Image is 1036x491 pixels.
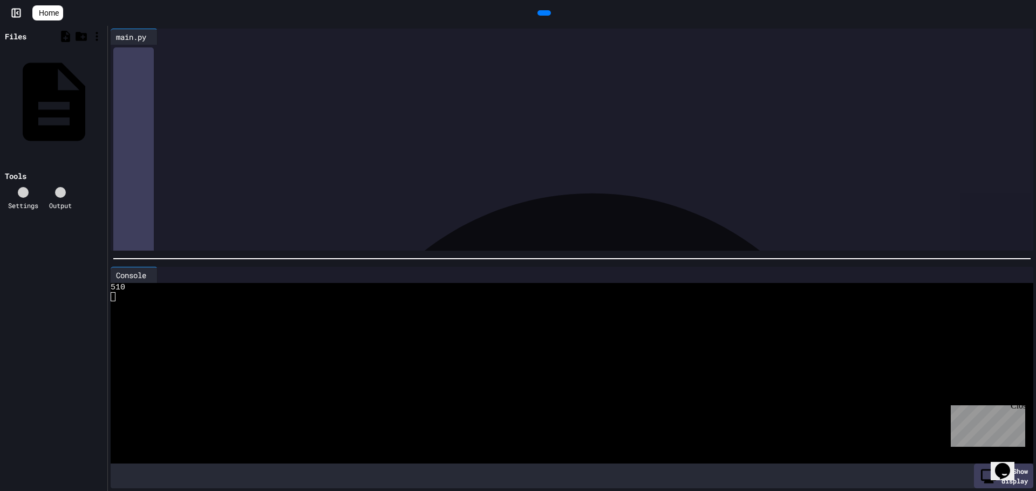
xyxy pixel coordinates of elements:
div: main.py [111,31,152,43]
div: Output [49,200,72,210]
div: Chat with us now!Close [4,4,74,68]
div: Show display [974,464,1033,488]
div: Settings [8,200,38,210]
div: main.py [111,29,158,45]
iframe: chat widget [946,401,1025,447]
div: Files [5,31,26,42]
span: 510 [111,283,125,292]
iframe: chat widget [991,448,1025,480]
span: Home [39,8,59,18]
div: Console [111,267,158,283]
div: Console [111,269,152,281]
a: Home [32,5,63,20]
div: Tools [5,170,26,182]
